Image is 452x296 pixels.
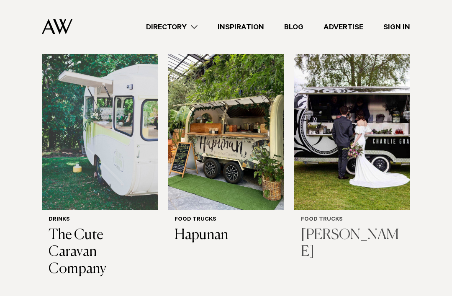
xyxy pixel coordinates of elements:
[42,19,72,34] img: Auckland Weddings Logo
[294,54,410,210] img: Auckland Weddings Food Trucks | Charlie Grace
[313,21,373,33] a: Advertise
[373,21,420,33] a: Sign In
[49,227,151,278] h3: The Cute Caravan Company
[294,54,410,268] a: Auckland Weddings Food Trucks | Charlie Grace Food Trucks [PERSON_NAME]
[175,227,277,245] h3: Hapunan
[175,217,277,224] h6: Food Trucks
[42,54,158,285] a: Auckland Weddings Drinks | The Cute Caravan Company Drinks The Cute Caravan Company
[168,54,284,251] a: Auckland Weddings Food Trucks | Hapunan Food Trucks Hapunan
[301,227,403,262] h3: [PERSON_NAME]
[168,54,284,210] img: Auckland Weddings Food Trucks | Hapunan
[301,217,403,224] h6: Food Trucks
[274,21,313,33] a: Blog
[49,217,151,224] h6: Drinks
[208,21,274,33] a: Inspiration
[136,21,208,33] a: Directory
[42,54,158,210] img: Auckland Weddings Drinks | The Cute Caravan Company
